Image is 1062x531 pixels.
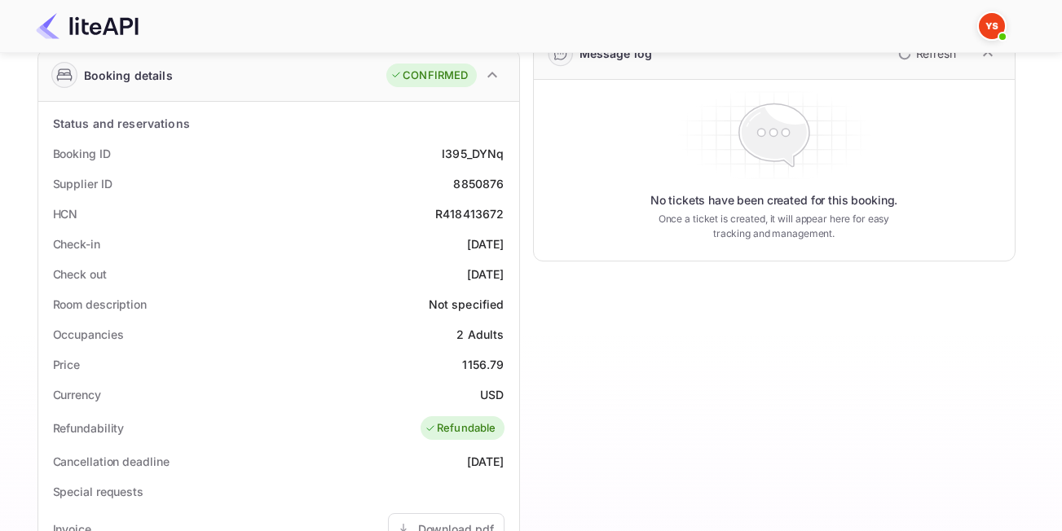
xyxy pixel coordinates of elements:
img: LiteAPI Logo [36,13,139,39]
div: Message log [579,45,653,62]
div: Supplier ID [53,175,112,192]
p: Once a ticket is created, it will appear here for easy tracking and management. [646,212,903,241]
p: Refresh [916,45,956,62]
div: Status and reservations [53,115,190,132]
div: Check out [53,265,107,283]
div: [DATE] [467,235,505,252]
div: [DATE] [467,453,505,470]
div: Currency [53,386,101,403]
div: Cancellation deadline [53,453,170,470]
div: Not specified [429,296,505,313]
button: Refresh [888,41,963,67]
div: Booking ID [53,145,111,162]
div: Check-in [53,235,100,252]
div: Room description [53,296,147,313]
div: 1156.79 [462,356,504,373]
div: HCN [53,205,78,222]
div: Refundable [425,420,496,437]
div: Booking details [84,67,173,84]
div: Special requests [53,483,143,500]
div: [DATE] [467,265,505,283]
div: Price [53,356,81,373]
div: 2 Adults [456,326,504,343]
div: Occupancies [53,326,124,343]
div: R418413672 [435,205,505,222]
div: 8850876 [453,175,504,192]
div: CONFIRMED [390,68,468,84]
div: I395_DYNq [442,145,504,162]
img: Yandex Support [979,13,1005,39]
div: Refundability [53,419,125,437]
div: USD [480,386,504,403]
p: No tickets have been created for this booking. [650,192,898,208]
